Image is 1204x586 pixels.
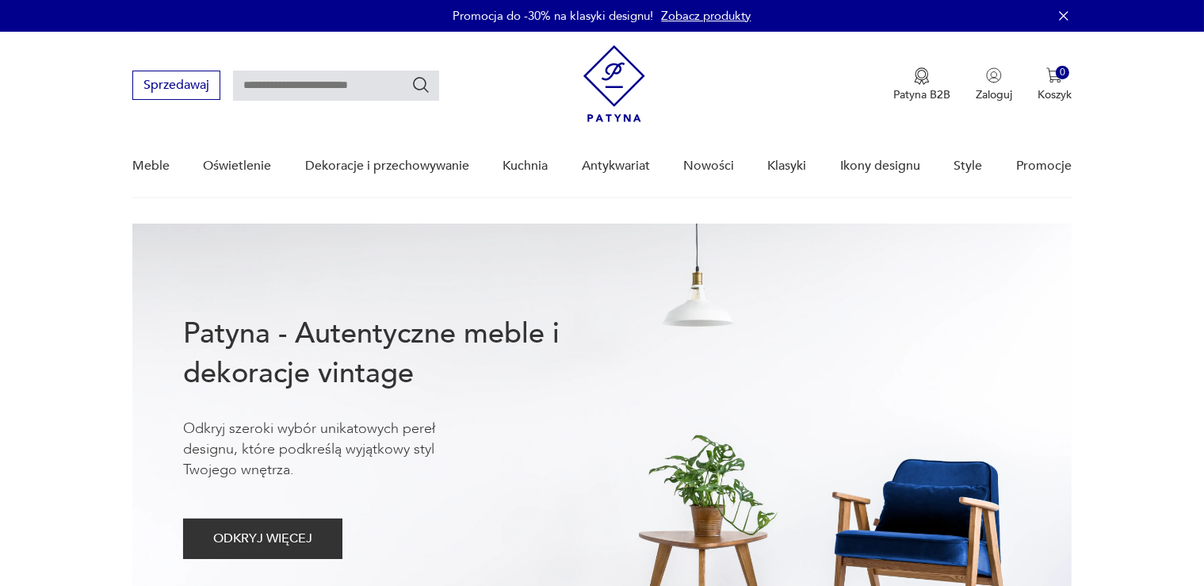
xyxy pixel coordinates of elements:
[768,136,807,197] a: Klasyki
[132,71,220,100] button: Sprzedawaj
[132,81,220,92] a: Sprzedawaj
[683,136,734,197] a: Nowości
[986,67,1002,83] img: Ikonka użytkownika
[893,67,950,102] button: Patyna B2B
[840,136,920,197] a: Ikony designu
[183,519,342,559] button: ODKRYJ WIĘCEJ
[976,67,1012,102] button: Zaloguj
[662,8,751,24] a: Zobacz produkty
[1038,67,1072,102] button: 0Koszyk
[893,87,950,102] p: Patyna B2B
[582,136,650,197] a: Antykwariat
[1016,136,1072,197] a: Promocje
[1046,67,1062,83] img: Ikona koszyka
[1038,87,1072,102] p: Koszyk
[453,8,654,24] p: Promocja do -30% na klasyki designu!
[976,87,1012,102] p: Zaloguj
[183,534,342,546] a: ODKRYJ WIĘCEJ
[914,67,930,85] img: Ikona medalu
[183,314,611,393] h1: Patyna - Autentyczne meble i dekoracje vintage
[183,419,484,481] p: Odkryj szeroki wybór unikatowych pereł designu, które podkreślą wyjątkowy styl Twojego wnętrza.
[305,136,469,197] a: Dekoracje i przechowywanie
[204,136,272,197] a: Oświetlenie
[583,45,645,122] img: Patyna - sklep z meblami i dekoracjami vintage
[132,136,170,197] a: Meble
[1056,66,1069,79] div: 0
[954,136,982,197] a: Style
[893,67,950,102] a: Ikona medaluPatyna B2B
[503,136,548,197] a: Kuchnia
[411,75,430,94] button: Szukaj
